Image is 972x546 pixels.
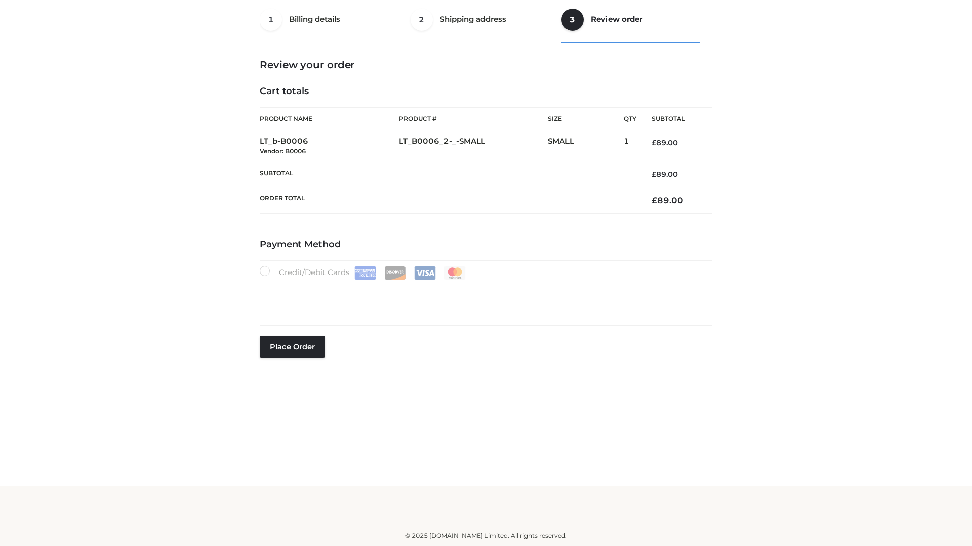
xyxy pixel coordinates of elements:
th: Qty [624,107,636,130]
td: LT_B0006_2-_-SMALL [399,130,548,162]
td: 1 [624,130,636,162]
h3: Review your order [260,59,712,71]
th: Size [548,108,619,130]
th: Subtotal [636,108,712,130]
img: Visa [414,266,436,280]
img: Discover [384,266,406,280]
label: Credit/Debit Cards [260,266,467,280]
span: £ [652,138,656,147]
img: Mastercard [444,266,466,280]
span: £ [652,170,656,179]
th: Product # [399,107,548,130]
bdi: 89.00 [652,195,683,205]
small: Vendor: B0006 [260,147,306,155]
img: Amex [354,266,376,280]
th: Order Total [260,187,636,214]
td: LT_b-B0006 [260,130,399,162]
iframe: Secure payment input frame [258,278,710,314]
td: SMALL [548,130,624,162]
h4: Payment Method [260,239,712,250]
bdi: 89.00 [652,138,678,147]
div: © 2025 [DOMAIN_NAME] Limited. All rights reserved. [150,531,822,541]
th: Product Name [260,107,399,130]
button: Place order [260,336,325,358]
bdi: 89.00 [652,170,678,179]
th: Subtotal [260,162,636,187]
span: £ [652,195,657,205]
h4: Cart totals [260,86,712,97]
